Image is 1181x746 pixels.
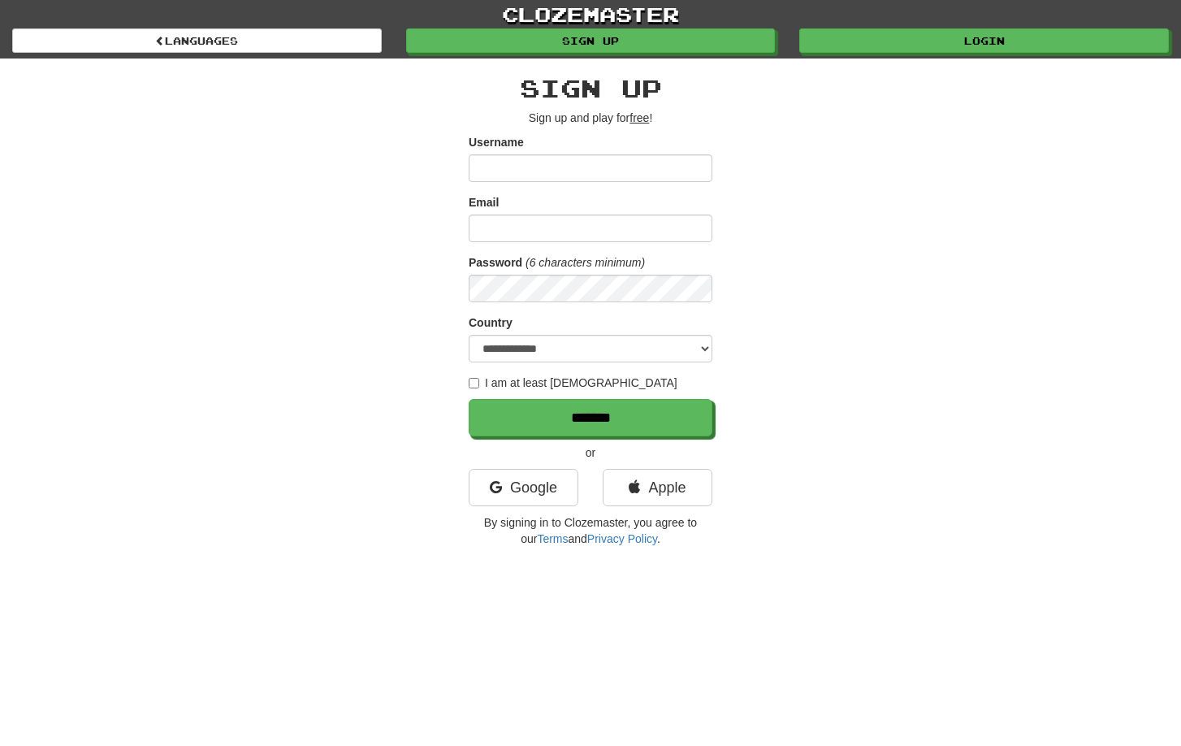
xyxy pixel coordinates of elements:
u: free [629,111,649,124]
a: Google [469,469,578,506]
a: Terms [537,532,568,545]
p: By signing in to Clozemaster, you agree to our and . [469,514,712,547]
label: Email [469,194,499,210]
input: I am at least [DEMOGRAPHIC_DATA] [469,378,479,388]
label: Password [469,254,522,271]
a: Sign up [406,28,776,53]
h2: Sign up [469,75,712,102]
p: or [469,445,712,461]
a: Apple [603,469,712,506]
label: Username [469,134,524,150]
label: Country [469,314,513,331]
em: (6 characters minimum) [526,256,645,269]
label: I am at least [DEMOGRAPHIC_DATA] [469,375,677,391]
p: Sign up and play for ! [469,110,712,126]
a: Privacy Policy [587,532,657,545]
a: Login [799,28,1169,53]
a: Languages [12,28,382,53]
